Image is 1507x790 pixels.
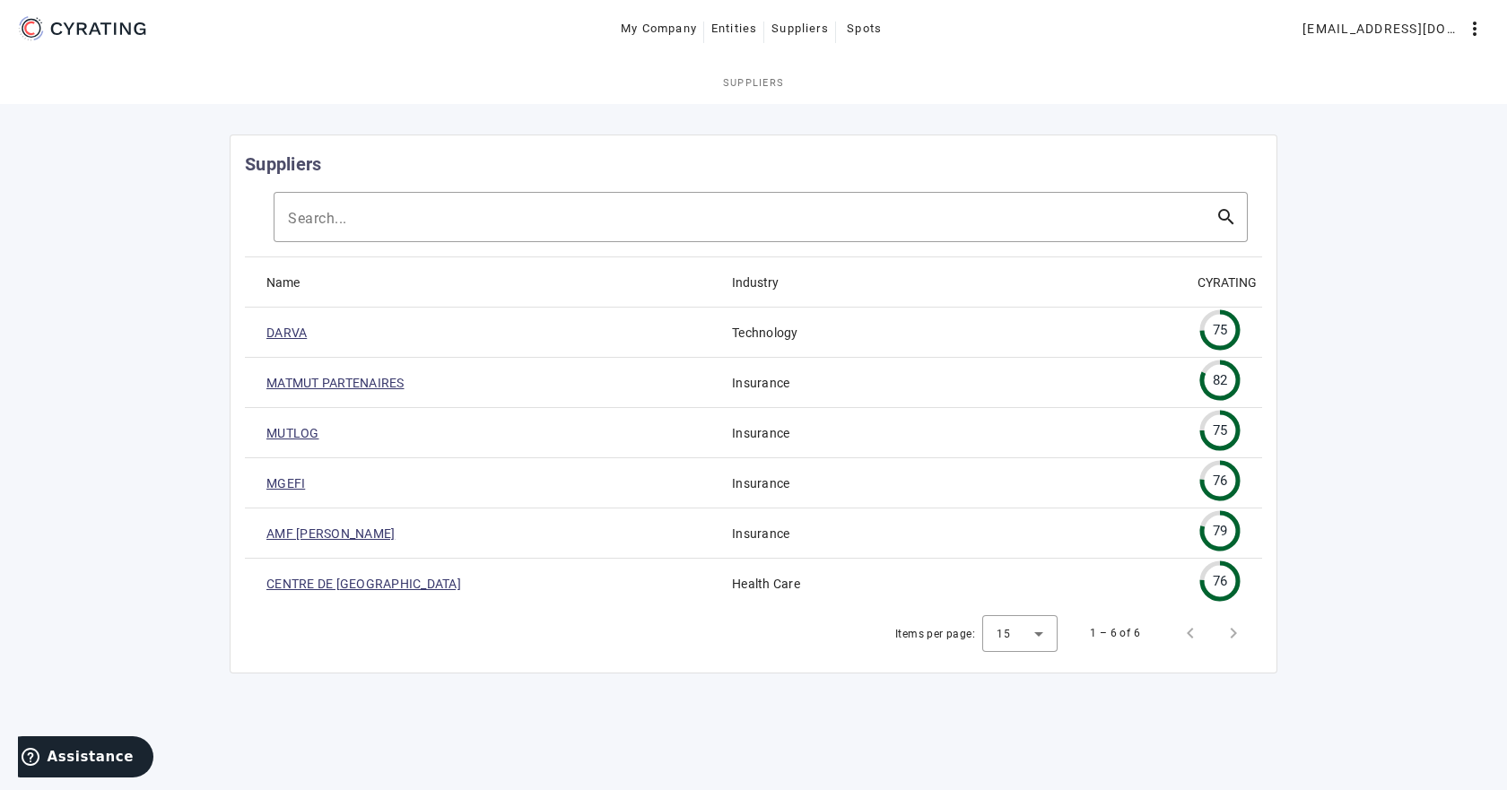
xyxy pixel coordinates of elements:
[1213,422,1228,438] tspan: 75
[732,273,795,292] div: Industry
[266,525,395,543] a: AMF [PERSON_NAME]
[847,14,882,43] span: Spots
[704,13,764,45] button: Entities
[1464,18,1485,39] mat-icon: more_vert
[18,736,153,781] iframe: Ouvre un widget dans lequel vous pouvez trouver plus d’informations
[621,14,697,43] span: My Company
[1213,473,1228,489] tspan: 76
[1212,612,1255,655] button: Next page
[1198,273,1257,292] div: CYRATING
[718,458,1183,508] mat-cell: Insurance
[718,358,1183,408] mat-cell: Insurance
[1213,573,1228,589] tspan: 76
[732,273,779,292] div: Industry
[718,508,1183,559] mat-cell: Insurance
[1213,322,1228,338] tspan: 75
[1198,273,1273,292] div: CYRATING
[266,575,461,593] a: CENTRE DE [GEOGRAPHIC_DATA]
[718,559,1183,608] mat-cell: Health Care
[266,424,319,442] a: MUTLOG
[245,150,321,178] mat-card-title: Suppliers
[718,308,1183,358] mat-cell: Technology
[1302,14,1464,43] span: [EMAIL_ADDRESS][DOMAIN_NAME]
[266,273,300,292] div: Name
[266,474,305,492] a: MGEFI
[718,408,1183,458] mat-cell: Insurance
[1205,206,1248,228] mat-icon: search
[288,210,347,227] mat-label: Search...
[895,625,975,643] div: Items per page:
[266,374,405,392] a: MATMUT PARTENAIRES
[836,13,893,45] button: Spots
[266,273,316,292] div: Name
[771,14,828,43] span: Suppliers
[1090,624,1140,642] div: 1 – 6 of 6
[711,14,757,43] span: Entities
[1295,13,1493,45] button: [EMAIL_ADDRESS][DOMAIN_NAME]
[614,13,704,45] button: My Company
[1213,523,1228,539] tspan: 79
[723,78,785,88] span: Suppliers
[1213,372,1228,388] tspan: 82
[51,22,146,35] g: CYRATING
[266,324,307,342] a: DARVA
[764,13,835,45] button: Suppliers
[1169,612,1212,655] button: Previous page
